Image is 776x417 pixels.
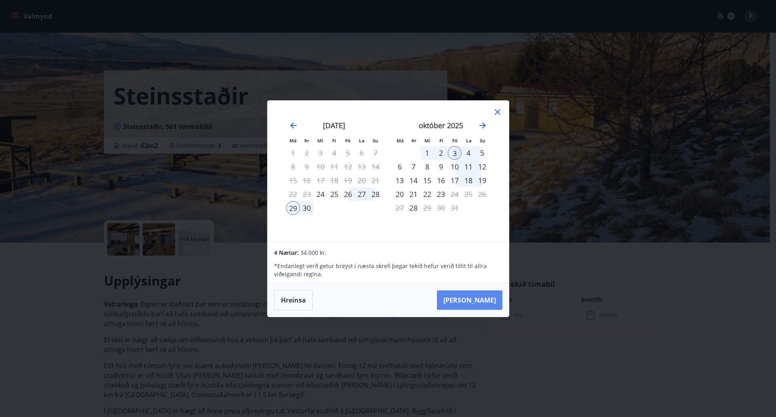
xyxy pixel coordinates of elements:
div: 29 [286,201,300,215]
div: 17 [448,174,462,187]
td: Not available. miðvikudagur, 3. september 2025 [314,146,327,160]
td: Choose sunnudagur, 5. október 2025 as your check-in date. It’s available. [475,146,489,160]
td: Selected as end date. föstudagur, 3. október 2025 [448,146,462,160]
td: Choose föstudagur, 10. október 2025 as your check-in date. It’s available. [448,160,462,174]
div: 7 [407,160,420,174]
small: Su [373,138,378,144]
small: Fi [439,138,443,144]
div: Aðeins innritun í boði [407,201,420,215]
p: * Endanlegt verð getur breyst í næsta skrefi þegar tekið hefur verið tillit til allra viðeigandi ... [274,262,502,278]
div: 19 [475,174,489,187]
td: Not available. miðvikudagur, 10. september 2025 [314,160,327,174]
td: Choose mánudagur, 6. október 2025 as your check-in date. It’s available. [393,160,407,174]
td: Choose þriðjudagur, 7. október 2025 as your check-in date. It’s available. [407,160,420,174]
td: Selected. fimmtudagur, 2. október 2025 [434,146,448,160]
div: 28 [369,187,382,201]
div: 23 [434,187,448,201]
div: 15 [420,174,434,187]
div: 12 [475,160,489,174]
td: Not available. sunnudagur, 14. september 2025 [369,160,382,174]
td: Choose laugardagur, 27. september 2025 as your check-in date. It’s available. [355,187,369,201]
div: Aðeins innritun í boði [314,187,327,201]
td: Not available. þriðjudagur, 9. september 2025 [300,160,314,174]
td: Choose miðvikudagur, 29. október 2025 as your check-in date. It’s available. [420,201,434,215]
div: 13 [393,174,407,187]
td: Not available. mánudagur, 27. október 2025 [393,201,407,215]
td: Not available. fimmtudagur, 4. september 2025 [327,146,341,160]
div: 5 [475,146,489,160]
td: Not available. mánudagur, 8. september 2025 [286,160,300,174]
div: 1 [420,146,434,160]
div: Move backward to switch to the previous month. [289,121,298,130]
strong: [DATE] [323,121,345,130]
td: Choose miðvikudagur, 24. september 2025 as your check-in date. It’s available. [314,187,327,201]
div: 9 [434,160,448,174]
td: Selected as start date. mánudagur, 29. september 2025 [286,201,300,215]
small: Fi [332,138,336,144]
button: Hreinsa [274,290,313,310]
small: Mi [424,138,430,144]
td: Choose miðvikudagur, 15. október 2025 as your check-in date. It’s available. [420,174,434,187]
td: Choose föstudagur, 17. október 2025 as your check-in date. It’s available. [448,174,462,187]
small: Þr [411,138,416,144]
td: Choose fimmtudagur, 16. október 2025 as your check-in date. It’s available. [434,174,448,187]
small: Su [480,138,485,144]
small: La [359,138,365,144]
td: Choose laugardagur, 18. október 2025 as your check-in date. It’s available. [462,174,475,187]
td: Not available. mánudagur, 15. september 2025 [286,174,300,187]
td: Not available. föstudagur, 5. september 2025 [341,146,355,160]
td: Choose þriðjudagur, 28. október 2025 as your check-in date. It’s available. [407,201,420,215]
td: Choose fimmtudagur, 25. september 2025 as your check-in date. It’s available. [327,187,341,201]
td: Not available. þriðjudagur, 23. september 2025 [300,187,314,201]
td: Choose miðvikudagur, 8. október 2025 as your check-in date. It’s available. [420,160,434,174]
td: Not available. sunnudagur, 7. september 2025 [369,146,382,160]
td: Not available. fimmtudagur, 11. september 2025 [327,160,341,174]
td: Choose miðvikudagur, 22. október 2025 as your check-in date. It’s available. [420,187,434,201]
small: Má [396,138,404,144]
div: 6 [393,160,407,174]
div: Calendar [277,110,499,233]
td: Choose þriðjudagur, 14. október 2025 as your check-in date. It’s available. [407,174,420,187]
td: Not available. föstudagur, 12. september 2025 [341,160,355,174]
div: 8 [420,160,434,174]
td: Choose þriðjudagur, 21. október 2025 as your check-in date. It’s available. [407,187,420,201]
td: Choose mánudagur, 20. október 2025 as your check-in date. It’s available. [393,187,407,201]
td: Not available. sunnudagur, 21. september 2025 [369,174,382,187]
td: Choose sunnudagur, 12. október 2025 as your check-in date. It’s available. [475,160,489,174]
small: Má [289,138,297,144]
div: 21 [407,187,420,201]
div: Aðeins útritun í boði [448,187,462,201]
small: Mi [317,138,323,144]
td: Choose sunnudagur, 28. september 2025 as your check-in date. It’s available. [369,187,382,201]
div: 16 [434,174,448,187]
td: Not available. þriðjudagur, 2. september 2025 [300,146,314,160]
td: Choose sunnudagur, 19. október 2025 as your check-in date. It’s available. [475,174,489,187]
div: 27 [355,187,369,201]
td: Not available. laugardagur, 20. september 2025 [355,174,369,187]
div: 25 [327,187,341,201]
div: 26 [341,187,355,201]
button: [PERSON_NAME] [437,290,502,310]
div: Aðeins útritun í boði [420,201,434,215]
div: 22 [420,187,434,201]
td: Choose mánudagur, 13. október 2025 as your check-in date. It’s available. [393,174,407,187]
span: 34.000 kr. [300,249,327,256]
small: Fö [345,138,350,144]
td: Choose fimmtudagur, 23. október 2025 as your check-in date. It’s available. [434,187,448,201]
div: 2 [434,146,448,160]
div: 4 [462,146,475,160]
td: Selected. miðvikudagur, 1. október 2025 [420,146,434,160]
td: Not available. laugardagur, 6. september 2025 [355,146,369,160]
td: Selected. þriðjudagur, 30. september 2025 [300,201,314,215]
td: Not available. miðvikudagur, 17. september 2025 [314,174,327,187]
td: Choose laugardagur, 11. október 2025 as your check-in date. It’s available. [462,160,475,174]
td: Not available. föstudagur, 31. október 2025 [448,201,462,215]
small: Fö [452,138,458,144]
small: La [466,138,472,144]
td: Not available. laugardagur, 13. september 2025 [355,160,369,174]
div: Move forward to switch to the next month. [478,121,487,130]
td: Not available. mánudagur, 1. september 2025 [286,146,300,160]
td: Not available. fimmtudagur, 30. október 2025 [434,201,448,215]
td: Choose föstudagur, 26. september 2025 as your check-in date. It’s available. [341,187,355,201]
small: Þr [304,138,309,144]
